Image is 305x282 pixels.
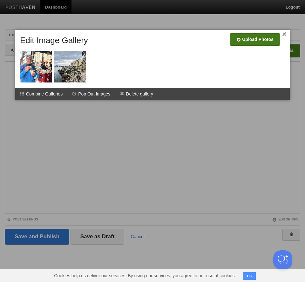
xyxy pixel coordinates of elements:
span: Cookies help us deliver our services. By using our services, you agree to our use of cookies. [48,269,242,282]
button: OK [243,272,256,280]
img: wA5ebOIE5fCaAAAAABJRU5ErkJggg== [54,51,86,82]
iframe: Help Scout Beacon - Open [273,250,292,269]
img: B+KS4ZmhUI83AAAAAElFTkSuQmCC [20,51,52,82]
a: × [282,33,286,36]
li: Combine Galleries [15,88,67,100]
li: Pop Out Images [67,88,115,100]
li: Delete gallery [115,88,158,100]
h5: Edit Image Gallery [20,36,88,45]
